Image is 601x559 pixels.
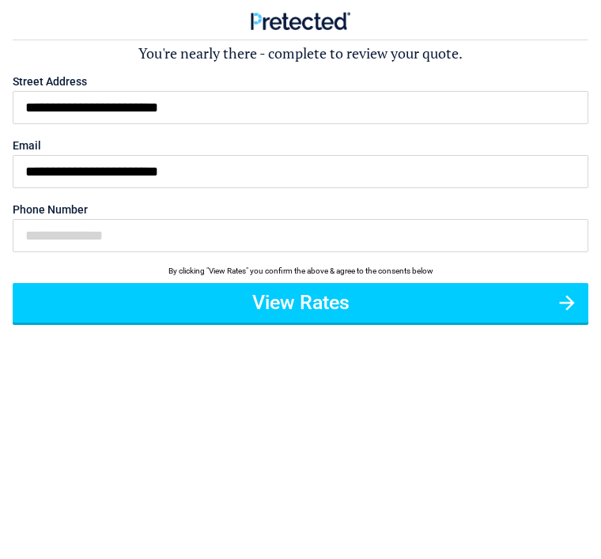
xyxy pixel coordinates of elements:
[13,76,588,87] label: Street Address
[13,265,588,277] div: By clicking "View Rates" you confirm the above & agree to the consents below
[13,44,588,63] h2: You're nearly there - complete to review your quote.
[13,140,588,151] label: Email
[13,204,588,215] label: Phone Number
[13,283,588,323] button: View Rates
[251,12,351,30] img: Main Logo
